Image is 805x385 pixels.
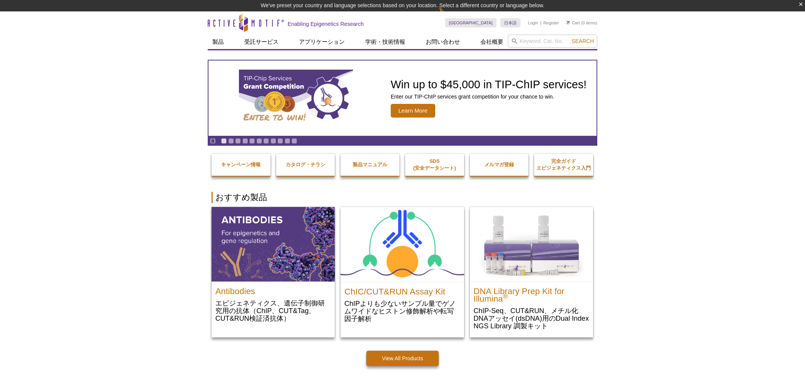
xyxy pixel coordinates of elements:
[249,138,255,144] a: Go to slide 5
[285,138,290,144] a: Go to slide 10
[572,38,594,44] span: Search
[476,35,508,49] a: 会社概要
[445,18,496,27] a: [GEOGRAPHIC_DATA]
[215,299,331,322] p: エピジェネティクス、遺伝子制御研究用の抗体（ChIP、CUT&Tag、CUT&RUN検証済抗体）
[239,70,353,127] img: TIP-ChIP Services Grant Competition
[391,93,587,100] p: Enter our TIP-ChIP services grant competition for your chance to win.
[208,35,228,49] a: 製品
[536,158,591,171] strong: 完全ガイド エピジェネティクス入門
[391,104,435,118] span: Learn More
[286,162,325,167] strong: カタログ・チラシ
[366,351,439,366] a: View All Products
[503,292,508,300] sup: ®
[353,162,387,167] strong: 製品マニュアル
[276,154,335,176] a: カタログ・チラシ
[212,207,335,282] img: All Antibodies
[421,35,465,49] a: お問い合わせ
[340,207,464,282] img: ChIC/CUT&RUN Assay Kit
[215,284,331,295] h2: Antibodies
[540,18,541,27] li: |
[221,138,227,144] a: Go to slide 1
[484,162,514,167] strong: メルマガ登録
[294,35,349,49] a: アプリケーション
[340,207,464,330] a: ChIC/CUT&RUN Assay Kit ChIC/CUT&RUN Assay Kit ChIPよりも少ないサンプル量でゲノムワイドなヒストン修飾解析や転写因子解析
[212,154,270,176] a: キャンペーン情報
[508,35,597,48] input: Keyword, Cat. No.
[534,150,593,179] a: 完全ガイドエピジェネティクス入門
[570,38,596,45] button: Search
[566,20,580,25] a: Cart
[212,207,335,330] a: All Antibodies Antibodies エピジェネティクス、遺伝子制御研究用の抗体（ChIP、CUT&Tag、CUT&RUN検証済抗体）
[235,138,241,144] a: Go to slide 3
[405,150,464,179] a: SDS(安全データシート)
[391,79,587,90] h2: Win up to $45,000 in TIP-ChIP services!
[566,18,597,27] li: (0 items)
[291,138,297,144] a: Go to slide 11
[208,60,597,136] a: TIP-ChIP Services Grant Competition Win up to $45,000 in TIP-ChIP services! Enter our TIP-ChIP se...
[361,35,410,49] a: 学術・技術情報
[212,192,593,203] h2: おすすめ製品
[413,158,456,171] strong: SDS (安全データシート)
[470,154,529,176] a: メルマガ登録
[288,21,364,27] h2: Enabling Epigenetics Research
[270,138,276,144] a: Go to slide 8
[228,138,234,144] a: Go to slide 2
[500,18,520,27] a: 日本語
[528,20,538,25] a: Login
[344,284,460,296] h2: ChIC/CUT&RUN Assay Kit
[439,6,459,24] img: Change Here
[210,138,216,144] a: Toggle autoplay
[474,307,589,330] p: ChIP-Seq、CUT&RUN、メチル化DNAアッセイ(dsDNA)用のDual Index NGS Library 調製キット
[263,138,269,144] a: Go to slide 7
[277,138,283,144] a: Go to slide 9
[470,207,593,282] img: DNA Library Prep Kit for Illumina
[208,60,597,136] article: TIP-ChIP Services Grant Competition
[474,284,589,303] h2: DNA Library Prep Kit for Illumina
[240,35,283,49] a: 受託サービス
[256,138,262,144] a: Go to slide 6
[221,162,261,167] strong: キャンペーン情報
[543,20,559,25] a: Register
[340,154,399,176] a: 製品マニュアル
[470,207,593,337] a: DNA Library Prep Kit for Illumina DNA Library Prep Kit for Illumina® ChIP-Seq、CUT&RUN、メチル化DNAアッセイ...
[242,138,248,144] a: Go to slide 4
[344,299,460,323] p: ChIPよりも少ないサンプル量でゲノムワイドなヒストン修飾解析や転写因子解析
[566,21,570,24] img: Your Cart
